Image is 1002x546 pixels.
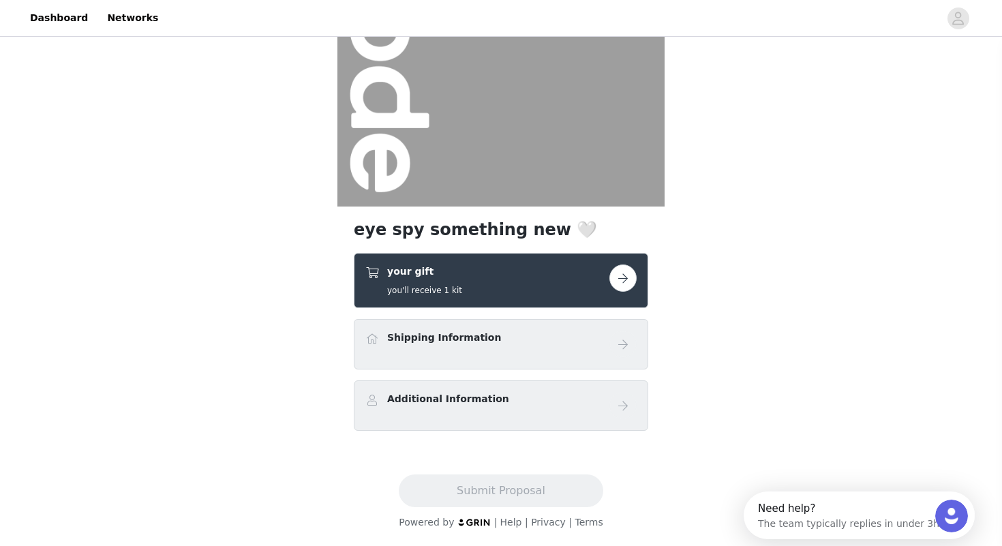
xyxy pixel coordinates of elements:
[14,22,196,37] div: The team typically replies in under 3h
[500,517,522,528] a: Help
[744,491,975,539] iframe: Intercom live chat discovery launcher
[387,392,509,406] h4: Additional Information
[387,331,501,345] h4: Shipping Information
[568,517,572,528] span: |
[354,380,648,431] div: Additional Information
[531,517,566,528] a: Privacy
[457,518,491,527] img: logo
[952,7,965,29] div: avatar
[399,474,603,507] button: Submit Proposal
[354,319,648,369] div: Shipping Information
[99,3,166,33] a: Networks
[5,5,236,43] div: Open Intercom Messenger
[399,517,454,528] span: Powered by
[525,517,528,528] span: |
[22,3,96,33] a: Dashboard
[14,12,196,22] div: Need help?
[494,517,498,528] span: |
[935,500,968,532] iframe: Intercom live chat
[354,253,648,308] div: your gift
[354,217,648,242] h1: eye spy something new 🤍
[387,264,462,279] h4: your gift
[387,284,462,297] h5: you'll receive 1 kit
[575,517,603,528] a: Terms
